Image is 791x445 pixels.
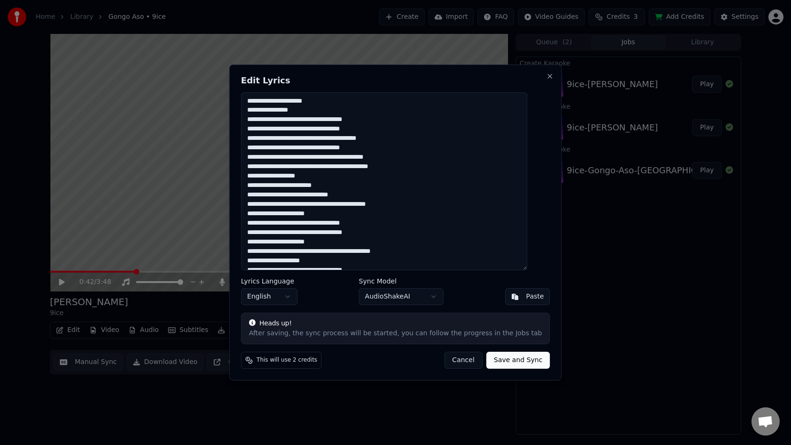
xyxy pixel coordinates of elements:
[241,76,550,85] h2: Edit Lyrics
[257,356,317,364] span: This will use 2 credits
[249,319,542,328] div: Heads up!
[505,288,550,305] button: Paste
[249,329,542,339] div: After saving, the sync process will be started, you can follow the progress in the Jobs tab
[486,352,550,369] button: Save and Sync
[526,292,544,301] div: Paste
[241,278,298,284] label: Lyrics Language
[444,352,482,369] button: Cancel
[359,278,444,284] label: Sync Model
